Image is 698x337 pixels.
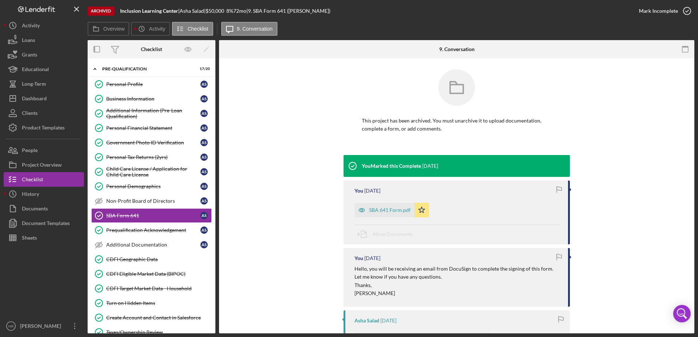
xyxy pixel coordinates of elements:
[18,319,66,335] div: [PERSON_NAME]
[106,227,200,233] div: Prequalification Acknowledgement
[206,8,226,14] div: $50,000
[91,281,212,296] a: CDFI Target Market Data - Household
[91,296,212,310] a: Turn on Hidden Items
[354,281,561,289] p: Thanks,
[4,62,84,77] button: Educational
[91,150,212,164] a: Personal Tax Returns (2yrs)AS
[439,46,475,52] div: 9. Conversation
[106,315,211,321] div: Create Account and Contact in Salesforce
[22,91,47,108] div: Dashboard
[4,143,84,158] a: People
[354,203,429,217] button: SBA 641 Form.pdf
[120,8,178,14] b: Inclusion Learning Center
[91,179,212,194] a: Personal DemographicsAS
[4,91,84,106] button: Dashboard
[106,154,200,160] div: Personal Tax Returns (2yrs)
[22,216,70,232] div: Document Templates
[91,310,212,325] a: Create Account and Contact in Salesforce
[22,143,38,159] div: People
[4,201,84,216] button: Documents
[91,106,212,121] a: Additional Information (Pre-Loan Qualification)AS
[200,110,208,117] div: A S
[362,117,552,133] p: This project has been archived. You must unarchive it to upload documentation, complete a form, o...
[172,22,213,36] button: Checklist
[237,26,273,32] label: 9. Conversation
[91,237,212,252] a: Additional DocumentationAS
[91,223,212,237] a: Prequalification AcknowledgementAS
[149,26,165,32] label: Activity
[4,77,84,91] button: Long-Term
[639,4,678,18] div: Mark Incomplete
[106,140,200,146] div: Government Photo ID Verification
[22,120,65,137] div: Product Templates
[200,95,208,102] div: A S
[221,22,277,36] button: 9. Conversation
[106,166,200,178] div: Child Care License / Application for Child Care License
[354,289,561,297] p: [PERSON_NAME]
[354,318,379,324] div: Asha Salad
[188,26,208,32] label: Checklist
[354,265,561,281] p: Hello, you will be receiving an email from DocuSign to complete the signing of this form. Let me ...
[673,305,691,322] div: Open Intercom Messenger
[106,286,211,291] div: CDFI Target Market Data - Household
[106,183,200,189] div: Personal Demographics
[4,319,84,333] button: HR[PERSON_NAME]
[4,120,84,135] button: Product Templates
[22,18,40,35] div: Activity
[4,47,84,62] button: Grants
[22,77,46,93] div: Long-Term
[200,183,208,190] div: A S
[369,207,411,213] div: SBA 641 Form.pdf
[120,8,180,14] div: |
[200,154,208,161] div: A S
[4,33,84,47] button: Loans
[106,300,211,306] div: Turn on Hidden Items
[91,164,212,179] a: Child Care License / Application for Child Care LicenseAS
[362,163,421,169] div: You Marked this Complete
[4,18,84,33] button: Activity
[200,212,208,219] div: A S
[4,231,84,245] button: Sheets
[4,216,84,231] button: Document Templates
[106,108,200,119] div: Additional Information (Pre-Loan Qualification)
[106,329,211,335] div: Taxes/Ownership Review
[354,188,363,194] div: You
[197,67,210,71] div: 17 / 20
[103,26,124,32] label: Overview
[22,106,38,122] div: Clients
[131,22,170,36] button: Activity
[22,187,39,203] div: History
[22,47,37,64] div: Grants
[91,77,212,92] a: Personal ProfileAS
[4,187,84,201] button: History
[22,62,49,78] div: Educational
[354,255,363,261] div: You
[106,81,200,87] div: Personal Profile
[200,124,208,132] div: A S
[364,255,380,261] time: 2025-06-16 14:37
[88,7,114,16] div: Archived
[200,226,208,234] div: A S
[106,271,211,277] div: CDFI Eligible Market Data (BIPOC)
[373,231,413,237] span: Move Documents
[4,106,84,120] button: Clients
[364,188,380,194] time: 2025-06-16 15:09
[88,22,129,36] button: Overview
[632,4,694,18] button: Mark Incomplete
[354,225,420,243] button: Move Documents
[106,96,200,102] div: Business Information
[4,172,84,187] a: Checklist
[22,158,62,174] div: Project Overview
[233,8,246,14] div: 72 mo
[200,139,208,146] div: A S
[106,256,211,262] div: CDFI Geographic Data
[106,213,200,218] div: SBA Form 641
